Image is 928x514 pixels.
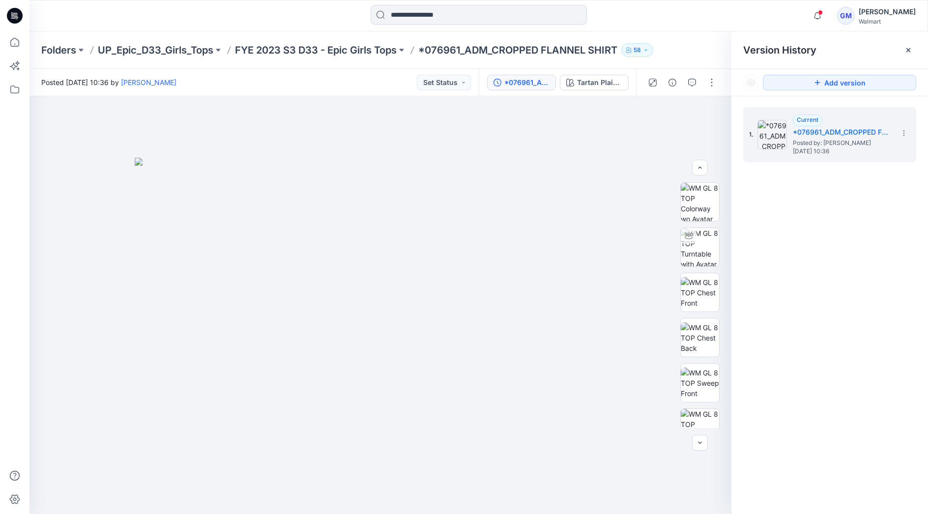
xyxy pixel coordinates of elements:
[98,43,213,57] a: UP_Epic_D33_Girls_Tops
[235,43,397,57] a: FYE 2023 S3 D33 - Epic Girls Tops
[681,409,719,447] img: WM GL 8 TOP Shoulder Side Short Slv 1
[121,78,176,86] a: [PERSON_NAME]
[837,7,855,25] div: GM
[621,43,653,57] button: 58
[41,77,176,87] span: Posted [DATE] 10:36 by
[665,75,680,90] button: Details
[681,183,719,221] img: WM GL 8 TOP Colorway wo Avatar
[793,148,891,155] span: [DATE] 10:36
[793,138,891,148] span: Posted by: Gayan Mahawithanalage
[749,130,754,139] span: 1.
[681,322,719,353] img: WM GL 8 TOP Chest Back
[41,43,76,57] a: Folders
[681,368,719,399] img: WM GL 8 TOP Sweep Front
[634,45,641,56] p: 58
[577,77,622,88] div: Tartan Plaid_S3 22_WG repeat CC4
[797,116,818,123] span: Current
[135,158,626,514] img: eyJhbGciOiJIUzI1NiIsImtpZCI6IjAiLCJzbHQiOiJzZXMiLCJ0eXAiOiJKV1QifQ.eyJkYXRhIjp7InR5cGUiOiJzdG9yYW...
[560,75,629,90] button: Tartan Plaid_S3 22_WG repeat CC4
[743,44,816,56] span: Version History
[859,18,916,25] div: Walmart
[418,43,617,57] p: *076961_ADM_CROPPED FLANNEL SHIRT
[793,126,891,138] h5: *076961_ADM_CROPPED FLANNEL SHIRT
[763,75,916,90] button: Add version
[487,75,556,90] button: *076961_ADM_CROPPED FLANNEL SHIRT
[681,277,719,308] img: WM GL 8 TOP Chest Front
[904,46,912,54] button: Close
[743,75,759,90] button: Show Hidden Versions
[504,77,550,88] div: *076961_ADM_CROPPED FLANNEL SHIRT
[681,228,719,266] img: WM GL 8 TOP Turntable with Avatar
[859,6,916,18] div: [PERSON_NAME]
[757,120,787,149] img: *076961_ADM_CROPPED FLANNEL SHIRT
